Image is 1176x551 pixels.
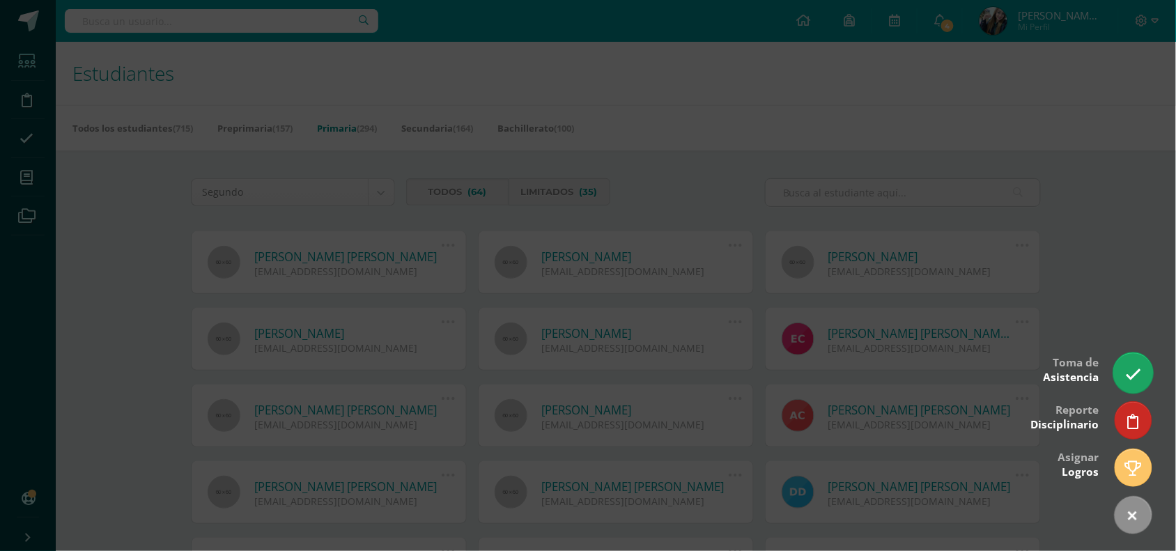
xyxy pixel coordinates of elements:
[1031,394,1099,439] div: Reporte
[1058,441,1099,486] div: Asignar
[1044,346,1099,391] div: Toma de
[1062,465,1099,479] span: Logros
[1044,370,1099,385] span: Asistencia
[1031,417,1099,432] span: Disciplinario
